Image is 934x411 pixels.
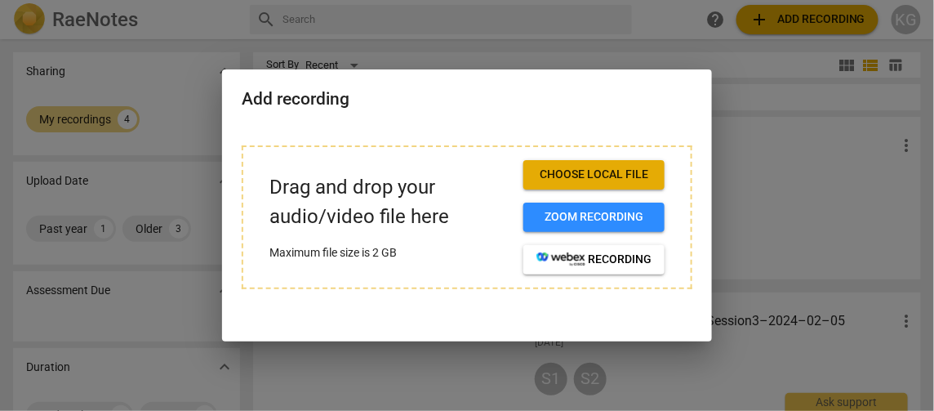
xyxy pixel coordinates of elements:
[536,209,652,226] span: Zoom recording
[523,245,665,275] button: recording
[242,89,692,109] h2: Add recording
[523,203,665,232] button: Zoom recording
[269,173,510,230] p: Drag and drop your audio/video file here
[523,160,665,190] button: Choose local file
[269,244,510,261] p: Maximum file size is 2 GB
[536,252,652,268] span: recording
[536,167,652,183] span: Choose local file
